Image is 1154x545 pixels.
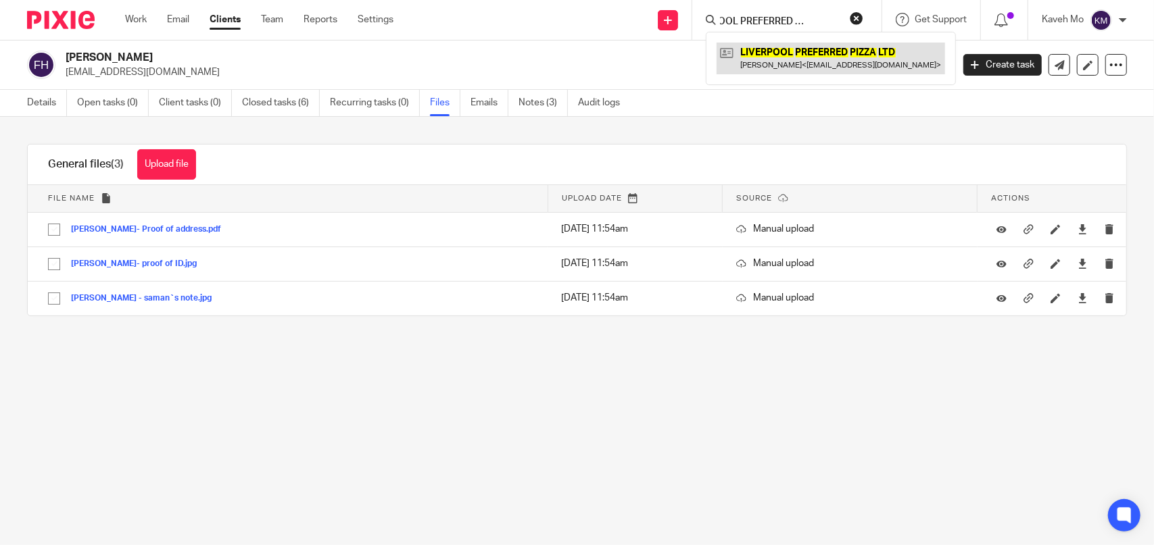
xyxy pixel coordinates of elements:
a: Files [430,90,460,116]
button: [PERSON_NAME]- proof of ID.jpg [71,259,207,269]
a: Settings [358,13,393,26]
input: Select [41,217,67,242]
a: Reports [304,13,337,26]
span: Get Support [915,15,967,24]
button: Clear [850,11,863,25]
a: Download [1078,222,1088,236]
a: Emails [471,90,508,116]
a: Client tasks (0) [159,90,232,116]
a: Details [27,90,67,116]
a: Closed tasks (6) [242,90,320,116]
a: Team [261,13,283,26]
h1: General files [48,157,124,172]
p: [DATE] 11:54am [561,257,709,270]
input: Search [719,16,841,28]
input: Select [41,286,67,311]
a: Recurring tasks (0) [330,90,420,116]
a: Audit logs [578,90,630,116]
h2: [PERSON_NAME] [66,51,767,65]
p: [EMAIL_ADDRESS][DOMAIN_NAME] [66,66,943,79]
img: Pixie [27,11,95,29]
a: Create task [963,54,1042,76]
img: svg%3E [27,51,55,79]
span: Source [736,194,772,202]
input: Select [41,251,67,277]
p: Kaveh Mo [1042,13,1084,26]
img: svg%3E [1090,9,1112,31]
a: Notes (3) [519,90,568,116]
a: Download [1078,291,1088,305]
a: Download [1078,257,1088,270]
span: File name [48,194,95,202]
p: Manual upload [736,257,964,270]
span: Actions [991,194,1030,202]
p: [DATE] 11:54am [561,291,709,305]
button: Upload file [137,149,196,180]
a: Work [125,13,147,26]
span: Upload date [562,194,622,202]
a: Open tasks (0) [77,90,149,116]
a: Email [167,13,189,26]
p: Manual upload [736,222,964,236]
a: Clients [210,13,241,26]
button: [PERSON_NAME] - saman`s note.jpg [71,294,222,303]
p: [DATE] 11:54am [561,222,709,236]
p: Manual upload [736,291,964,305]
button: [PERSON_NAME]- Proof of address.pdf [71,225,231,234]
span: (3) [111,159,124,170]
